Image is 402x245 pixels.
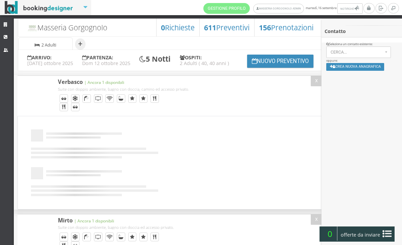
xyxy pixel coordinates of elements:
img: BookingDesigner.com [5,1,73,14]
div: Seleziona un contatto esistente: [326,42,398,47]
a: Gestione Profilo [203,3,250,14]
span: offerte da inviare [339,229,382,240]
b: Contatto [325,28,346,34]
div: oppure: [322,42,402,75]
button: Crea nuova anagrafica [326,63,384,71]
button: Notifiche [337,3,362,14]
span: martedì, 16 settembre [203,3,363,14]
a: Masseria Gorgognolo Admin [253,4,304,13]
span: 0 [323,226,337,241]
button: Cerca... [326,47,391,58]
span: Cerca... [331,50,383,55]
